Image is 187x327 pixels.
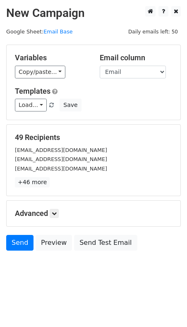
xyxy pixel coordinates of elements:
[100,53,172,62] h5: Email column
[146,287,187,327] iframe: Chat Widget
[15,177,50,187] a: +46 more
[60,99,81,111] button: Save
[15,87,50,95] a: Templates
[36,235,72,251] a: Preview
[15,66,65,78] a: Copy/paste...
[15,166,107,172] small: [EMAIL_ADDRESS][DOMAIN_NAME]
[6,28,73,35] small: Google Sheet:
[15,147,107,153] small: [EMAIL_ADDRESS][DOMAIN_NAME]
[125,28,181,35] a: Daily emails left: 50
[74,235,137,251] a: Send Test Email
[15,209,172,218] h5: Advanced
[43,28,72,35] a: Email Base
[15,156,107,162] small: [EMAIL_ADDRESS][DOMAIN_NAME]
[15,133,172,142] h5: 49 Recipients
[15,53,87,62] h5: Variables
[6,235,34,251] a: Send
[15,99,47,111] a: Load...
[6,6,181,20] h2: New Campaign
[125,27,181,36] span: Daily emails left: 50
